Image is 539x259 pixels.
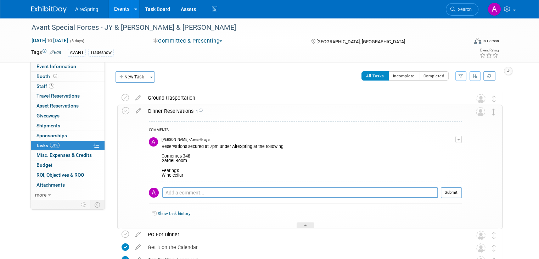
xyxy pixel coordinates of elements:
div: Event Rating [479,49,499,52]
div: Get it on the Calendar [144,241,462,253]
span: Booth not reserved yet [52,73,58,79]
span: Asset Reservations [37,103,79,109]
a: Asset Reservations [31,101,105,111]
div: In-Person [482,38,499,44]
span: Attachments [37,182,65,188]
div: Dinner Reservations [145,105,462,117]
span: Sponsorships [37,133,67,138]
a: Giveaways [31,111,105,121]
img: Unassigned [476,107,485,116]
img: Format-Inperson.png [474,38,481,44]
a: Budget [31,160,105,170]
div: Event Format [430,37,499,48]
button: Incomplete [388,71,419,81]
button: New Task [116,71,148,83]
div: AVANT [68,49,86,56]
a: edit [132,244,144,250]
span: 1 [193,109,203,114]
a: Travel Reservations [31,91,105,101]
span: Giveaways [37,113,60,119]
a: Misc. Expenses & Credits [31,150,105,160]
span: (3 days) [69,39,84,43]
span: Shipments [37,123,60,128]
div: Tradeshow [88,49,114,56]
span: Misc. Expenses & Credits [37,152,92,158]
img: Angie Handal [149,137,158,147]
button: All Tasks [361,71,389,81]
span: [PERSON_NAME] - A month ago [162,137,210,142]
span: [GEOGRAPHIC_DATA], [GEOGRAPHIC_DATA] [316,39,405,44]
a: Edit [50,50,61,55]
span: AireSpring [75,6,98,12]
a: edit [132,108,145,114]
img: Unassigned [476,243,485,253]
span: Event Information [37,64,76,69]
span: Tasks [36,143,60,148]
span: Booth [37,73,58,79]
img: Angie Handal [488,2,501,16]
button: Completed [419,71,449,81]
span: Budget [37,162,52,168]
a: ROI, Objectives & ROO [31,170,105,180]
span: ROI, Objectives & ROO [37,172,84,178]
a: Tasks31% [31,141,105,150]
a: Event Information [31,62,105,71]
div: Ground trasportation [144,92,462,104]
a: edit [132,95,144,101]
a: Sponsorships [31,131,105,140]
a: Refresh [483,71,495,81]
a: Attachments [31,180,105,190]
i: Move task [492,245,496,252]
td: Personalize Event Tab Strip [78,200,90,209]
img: Unassigned [476,231,485,240]
img: Angie Handal [149,188,159,198]
div: PO For Dinner [144,228,462,241]
a: Staff3 [31,82,105,91]
div: COMMENTS [149,127,462,134]
a: Booth [31,72,105,81]
td: Toggle Event Tabs [90,200,105,209]
span: 31% [50,143,60,148]
img: Unassigned [476,94,485,103]
i: Move task [492,232,496,239]
img: ExhibitDay [31,6,67,13]
a: edit [132,231,144,238]
span: 3 [49,83,54,89]
span: Search [455,7,472,12]
span: [DATE] [DATE] [31,37,68,44]
button: Committed & Presenting [151,37,225,45]
span: Travel Reservations [37,93,80,99]
div: Reservations secured at 7pm under AireSpring at the following: Corrientes 348 Gardel Room Fearing... [162,143,455,178]
td: Tags [31,49,61,57]
a: Show task history [158,211,190,216]
span: Staff [37,83,54,89]
i: Move task [492,109,495,115]
i: Move task [492,95,496,102]
div: Avant Special Forces - JY & [PERSON_NAME] & [PERSON_NAME] [29,21,459,34]
span: more [35,192,46,198]
a: more [31,190,105,200]
a: Search [446,3,478,16]
span: to [46,38,53,43]
a: Shipments [31,121,105,131]
button: Submit [441,187,462,198]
